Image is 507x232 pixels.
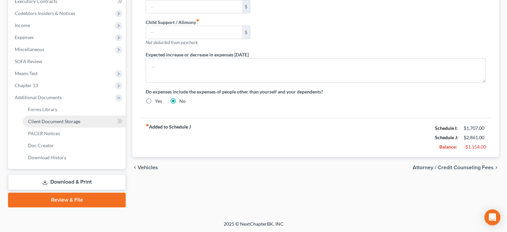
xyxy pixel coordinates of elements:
[196,19,199,22] i: fiber_manual_record
[155,98,162,104] label: Yes
[242,26,250,39] div: $
[146,26,242,39] input: --
[15,82,38,88] span: Chapter 13
[15,94,62,100] span: Additional Documents
[146,19,199,26] label: Child Support / Alimony
[146,124,191,152] strong: Added to Schedule J
[9,55,126,67] a: SOFA Review
[146,88,486,95] label: Do expenses include the expenses of people other than yourself and your dependents?
[146,0,242,13] input: --
[484,209,500,225] div: Open Intercom Messenger
[8,174,126,190] a: Download & Print
[464,134,486,141] div: $2,861.00
[15,22,30,28] span: Income
[242,0,250,13] div: $
[15,46,44,52] span: Miscellaneous
[23,152,126,164] a: Download History
[28,131,60,136] span: PACER Notices
[146,51,249,58] label: Expected increase or decrease in expenses [DATE]
[8,193,126,207] a: Review & File
[146,40,198,45] span: Not deducted from paycheck
[132,165,158,170] button: chevron_left Vehicles
[413,165,494,170] span: Attorney / Credit Counseling Fees
[15,58,42,64] span: SOFA Review
[15,34,34,40] span: Expenses
[132,165,138,170] i: chevron_left
[435,125,458,131] strong: Schedule I:
[464,144,486,150] div: -$1,154.00
[23,140,126,152] a: Doc Creator
[146,124,149,127] i: fiber_manual_record
[413,165,499,170] button: Attorney / Credit Counseling Fees chevron_right
[23,103,126,115] a: Forms Library
[28,119,80,124] span: Client Document Storage
[28,143,54,148] span: Doc Creator
[15,10,75,16] span: Codebtors Insiders & Notices
[494,165,499,170] i: chevron_right
[138,165,158,170] span: Vehicles
[23,128,126,140] a: PACER Notices
[15,70,38,76] span: Means Test
[439,144,457,150] strong: Balance:
[28,106,57,112] span: Forms Library
[28,155,66,160] span: Download History
[23,115,126,128] a: Client Document Storage
[435,135,458,140] strong: Schedule J:
[464,125,486,132] div: $1,707.00
[179,98,186,104] label: No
